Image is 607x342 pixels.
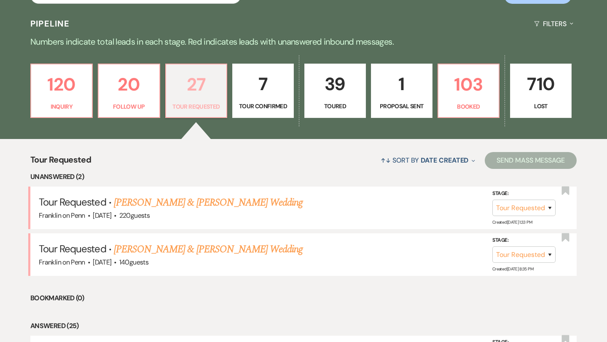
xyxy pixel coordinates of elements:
p: Booked [443,102,494,111]
p: 103 [443,70,494,99]
span: [DATE] [93,258,111,267]
span: Tour Requested [39,242,106,255]
span: 220 guests [119,211,150,220]
li: Bookmarked (0) [30,293,577,304]
a: 20Follow Up [98,64,160,118]
p: Toured [310,102,360,111]
p: Lost [516,102,566,111]
span: Tour Requested [39,195,106,208]
p: Tour Requested [171,102,222,111]
button: Filters [531,13,577,35]
li: Unanswered (2) [30,171,577,182]
span: Created: [DATE] 1:33 PM [492,219,532,225]
li: Answered (25) [30,321,577,331]
a: 39Toured [304,64,366,118]
p: 20 [104,70,154,99]
p: 710 [516,70,566,98]
span: Tour Requested [30,153,91,171]
a: [PERSON_NAME] & [PERSON_NAME] Wedding [114,195,303,210]
p: Tour Confirmed [238,102,288,111]
span: Created: [DATE] 8:35 PM [492,266,533,272]
a: 27Tour Requested [165,64,228,118]
p: Follow Up [104,102,154,111]
p: 7 [238,70,288,98]
a: 1Proposal Sent [371,64,432,118]
p: 39 [310,70,360,98]
span: ↑↓ [381,156,391,165]
button: Send Mass Message [485,152,577,169]
label: Stage: [492,236,556,245]
label: Stage: [492,189,556,198]
button: Sort By Date Created [377,149,478,171]
p: 1 [376,70,427,98]
p: Proposal Sent [376,102,427,111]
a: 7Tour Confirmed [232,64,294,118]
p: Inquiry [36,102,87,111]
h3: Pipeline [30,18,70,29]
p: 120 [36,70,87,99]
span: Date Created [421,156,468,165]
span: 140 guests [119,258,148,267]
a: 710Lost [510,64,572,118]
span: Franklin on Penn [39,211,85,220]
a: 103Booked [438,64,500,118]
a: 120Inquiry [30,64,93,118]
p: 27 [171,70,222,99]
span: [DATE] [93,211,111,220]
a: [PERSON_NAME] & [PERSON_NAME] Wedding [114,242,303,257]
span: Franklin on Penn [39,258,85,267]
